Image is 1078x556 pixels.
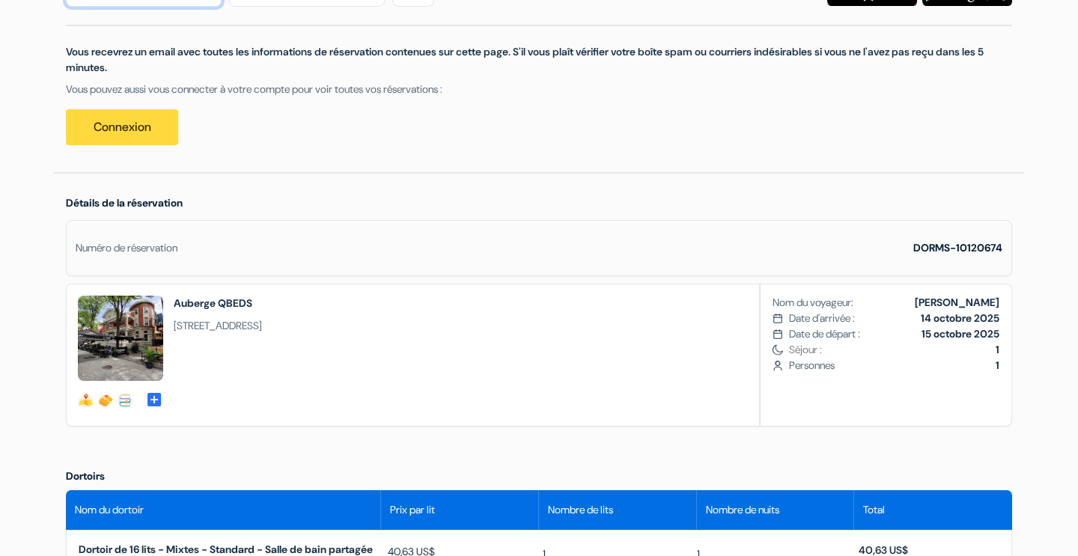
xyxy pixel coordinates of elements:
[66,469,105,483] span: Dortoirs
[773,295,853,311] span: Nom du voyageur:
[789,311,855,326] span: Date d'arrivée :
[145,390,163,406] a: add_box
[548,502,613,518] span: Nombre de lits
[789,342,999,358] span: Séjour :
[76,240,177,256] div: Numéro de réservation
[66,82,1012,97] p: Vous pouvez aussi vous connecter à votre compte pour voir toutes vos réservations :
[66,44,1012,76] p: Vous recevrez un email avec toutes les informations de réservation contenues sur cette page. S'il...
[78,296,163,381] img: null_12257_15946716853204.jpg
[174,318,262,334] span: [STREET_ADDRESS]
[789,358,999,373] span: Personnes
[66,196,183,210] span: Détails de la réservation
[996,343,999,356] b: 1
[174,296,262,311] h2: Auberge QBEDS
[706,502,779,518] span: Nombre de nuits
[390,502,435,518] span: Prix par lit
[789,326,860,342] span: Date de départ :
[915,296,999,309] b: [PERSON_NAME]
[922,327,999,340] b: 15 octobre 2025
[921,311,999,325] b: 14 octobre 2025
[75,502,144,518] span: Nom du dortoir
[996,358,999,372] b: 1
[145,391,163,406] span: add_box
[66,109,178,145] a: Connexion
[863,502,885,518] span: Total
[913,241,1002,254] strong: DORMS-10120674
